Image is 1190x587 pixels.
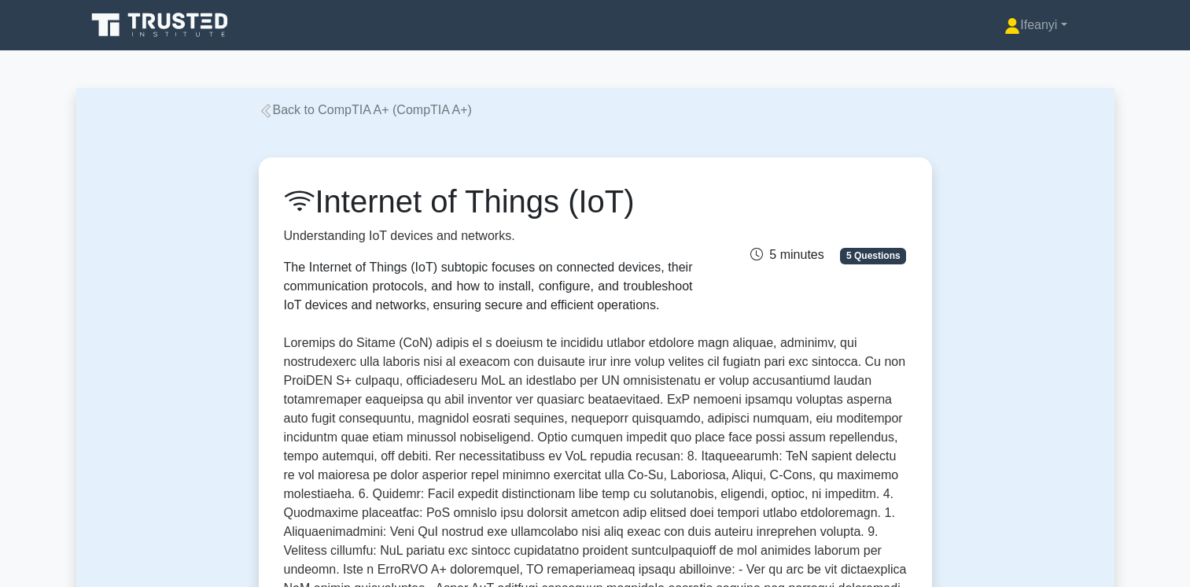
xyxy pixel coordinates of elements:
[750,248,823,261] span: 5 minutes
[840,248,906,264] span: 5 Questions
[284,227,693,246] p: Understanding IoT devices and networks.
[967,9,1104,41] a: Ifeanyi
[284,183,693,220] h1: Internet of Things (IoT)
[284,258,693,315] div: The Internet of Things (IoT) subtopic focuses on connected devices, their communication protocols...
[259,103,472,116] a: Back to CompTIA A+ (CompTIA A+)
